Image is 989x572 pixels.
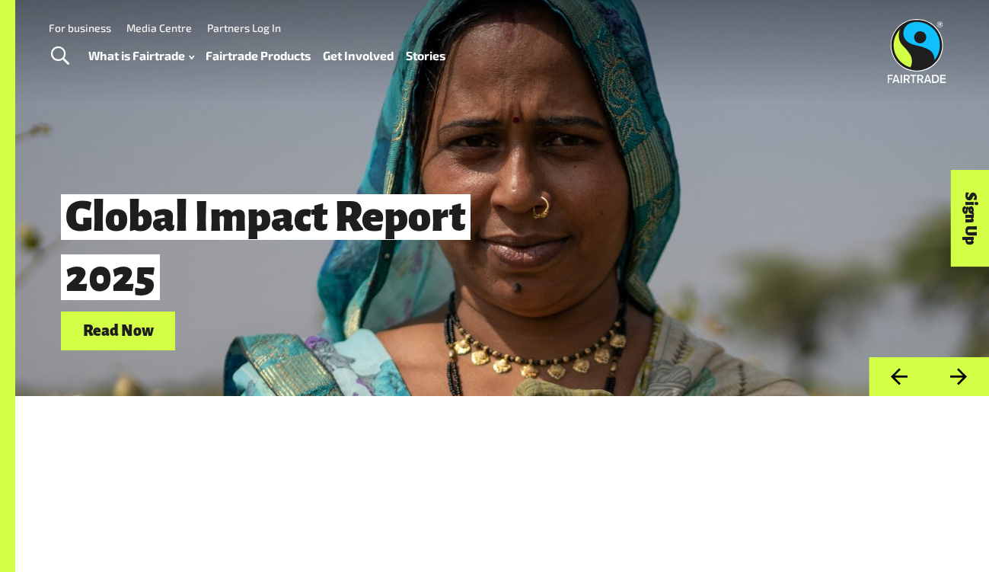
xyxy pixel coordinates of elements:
span: Global Impact Report 2025 [61,194,471,299]
a: Toggle Search [41,37,78,75]
a: Get Involved [323,45,394,67]
a: Stories [406,45,445,67]
a: Read Now [61,312,175,350]
a: Partners Log In [207,21,281,34]
a: For business [49,21,111,34]
a: Media Centre [126,21,192,34]
button: Next [929,357,989,396]
a: Fairtrade Products [206,45,311,67]
button: Previous [869,357,929,396]
a: What is Fairtrade [88,45,194,67]
img: Fairtrade Australia New Zealand logo [888,19,946,83]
